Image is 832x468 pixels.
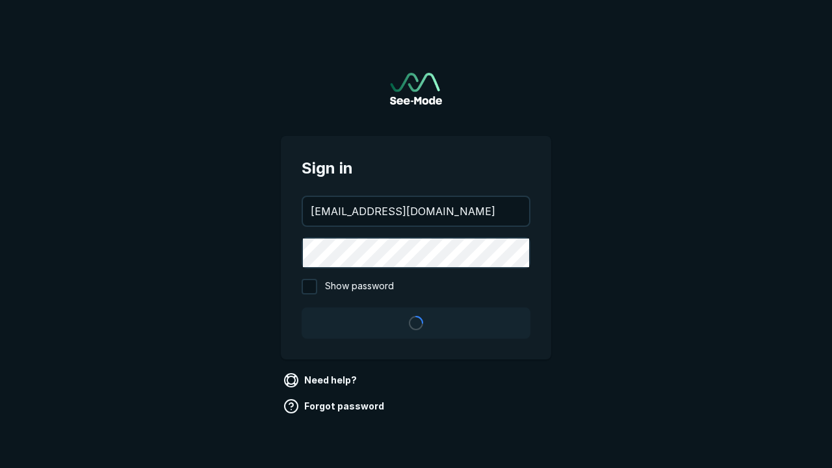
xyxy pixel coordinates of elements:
a: Go to sign in [390,73,442,105]
span: Sign in [302,157,530,180]
span: Show password [325,279,394,294]
input: your@email.com [303,197,529,226]
img: See-Mode Logo [390,73,442,105]
a: Forgot password [281,396,389,417]
a: Need help? [281,370,362,391]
